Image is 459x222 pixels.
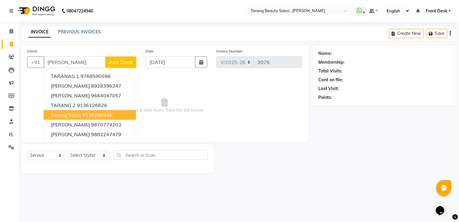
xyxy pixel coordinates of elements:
span: tarang Salon [51,112,81,118]
span: [PERSON_NAME] [51,122,90,128]
ngb-highlight: 8928396247 [91,83,121,89]
span: Select & add items from the list below [27,75,302,136]
span: Front Desk [426,8,448,14]
div: Total Visits: [319,68,343,74]
span: TARANAG 1 [51,73,79,79]
button: Add Client [105,56,136,68]
label: Invoice Number [216,49,243,54]
label: Date [146,49,154,54]
button: Save [426,29,448,38]
ngb-highlight: 9892831086 [68,141,99,147]
ngb-highlight: 9136126626 [77,102,107,108]
div: Last Visit: [319,86,339,92]
a: INVOICE [28,27,51,38]
ngb-highlight: 9136266936 [82,112,113,118]
div: Card on file: [319,77,343,83]
span: TARANG 2 [51,102,76,108]
ngb-highlight: 9768590596 [80,73,111,79]
span: [PERSON_NAME] [51,83,90,89]
div: Points: [319,94,332,101]
button: Create New [389,29,424,38]
b: 08047224946 [67,2,93,19]
span: Add Client [109,59,133,65]
a: PREVIOUS INVOICES [58,29,101,35]
div: Membership: [319,59,345,66]
div: Name: [319,50,332,57]
span: [PERSON_NAME] [51,131,90,137]
button: +91 [27,56,44,68]
label: Client [27,49,37,54]
ngb-highlight: 9870774203 [91,122,121,128]
iframe: chat widget [434,198,453,216]
img: logo [15,2,57,19]
ngb-highlight: 9882247479 [91,131,121,137]
input: Search or Scan [114,150,208,160]
ngb-highlight: 9664047057 [91,92,121,99]
span: [PERSON_NAME] [51,92,90,99]
input: Search by Name/Mobile/Email/Code [44,56,106,68]
span: taray3 [51,141,67,147]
